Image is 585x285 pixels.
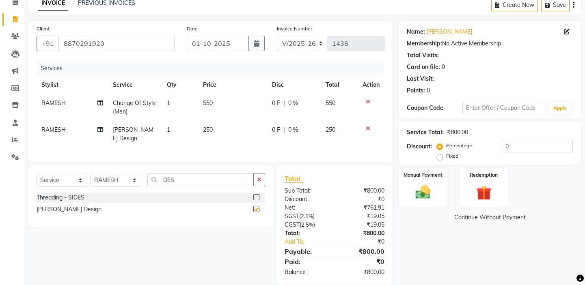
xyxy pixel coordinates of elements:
div: ₹800.00 [335,229,391,238]
label: Manual Payment [404,171,443,179]
span: 2.5% [301,213,313,219]
div: - [436,75,438,83]
div: ₹0 [335,195,391,204]
input: Enter Offer / Coupon Code [462,102,545,114]
div: Service Total: [407,128,444,137]
span: 0 F [272,99,280,107]
span: 2.5% [301,221,313,228]
div: Name: [407,28,425,36]
a: Add Tip [278,238,344,246]
th: Price [198,76,267,94]
span: Total [285,174,303,183]
div: ₹800.00 [335,246,391,256]
div: Balance : [278,268,335,276]
span: 250 [203,126,213,133]
img: _cash.svg [411,184,435,201]
label: Percentage [446,142,472,149]
div: Threading - SIDES [37,193,84,202]
th: Service [108,76,162,94]
label: Date [187,25,198,32]
div: ( ) [278,212,335,221]
span: 1 [167,99,170,107]
span: CGST [285,221,300,228]
span: RAMESH [41,126,66,133]
div: ₹0 [335,257,391,266]
div: Discount: [278,195,335,204]
span: 0 F [272,126,280,134]
div: ( ) [278,221,335,229]
div: ₹800.00 [335,186,391,195]
div: Paid: [278,257,335,266]
th: Stylist [37,76,108,94]
div: ₹800.00 [335,268,391,276]
label: Redemption [470,171,498,179]
label: Client [37,25,50,32]
div: Sub Total: [278,186,335,195]
th: Disc [267,76,321,94]
span: 250 [326,126,335,133]
span: 550 [203,99,213,107]
div: Total Visits: [407,51,439,60]
a: [PERSON_NAME] [427,28,472,36]
div: Membership: [407,39,442,48]
span: [PERSON_NAME] Design [113,126,153,142]
input: Search by Name/Mobile/Email/Code [58,36,175,51]
th: Qty [162,76,198,94]
input: Search or Scan [147,174,254,186]
span: 550 [326,99,335,107]
button: Apply [548,102,572,114]
div: Coupon Code [407,104,462,112]
label: Invoice Number [277,25,312,32]
div: Discount: [407,142,432,151]
span: | [283,126,285,134]
div: 0 [442,63,445,71]
div: Payable: [278,246,335,256]
div: Services [37,61,391,76]
div: ₹0 [344,238,391,246]
div: No Active Membership [407,39,573,48]
img: _gift.svg [472,184,496,202]
div: Last Visit: [407,75,434,83]
span: 0 % [288,99,298,107]
span: 1 [167,126,170,133]
span: | [283,99,285,107]
span: RAMESH [41,99,66,107]
span: SGST [285,212,299,220]
div: Net: [278,204,335,212]
div: ₹800.00 [447,128,468,137]
a: Continue Without Payment [400,213,579,222]
span: 0 % [288,126,298,134]
div: Total: [278,229,335,238]
div: Card on file: [407,63,440,71]
th: Action [358,76,384,94]
label: Fixed [446,152,458,160]
th: Total [321,76,358,94]
div: [PERSON_NAME] Design [37,205,101,214]
span: Change Of Style (Men) [113,99,156,115]
button: +91 [37,36,59,51]
div: Points: [407,86,425,95]
div: ₹19.05 [335,221,391,229]
div: ₹19.05 [335,212,391,221]
div: ₹761.91 [335,204,391,212]
div: 0 [427,86,430,95]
